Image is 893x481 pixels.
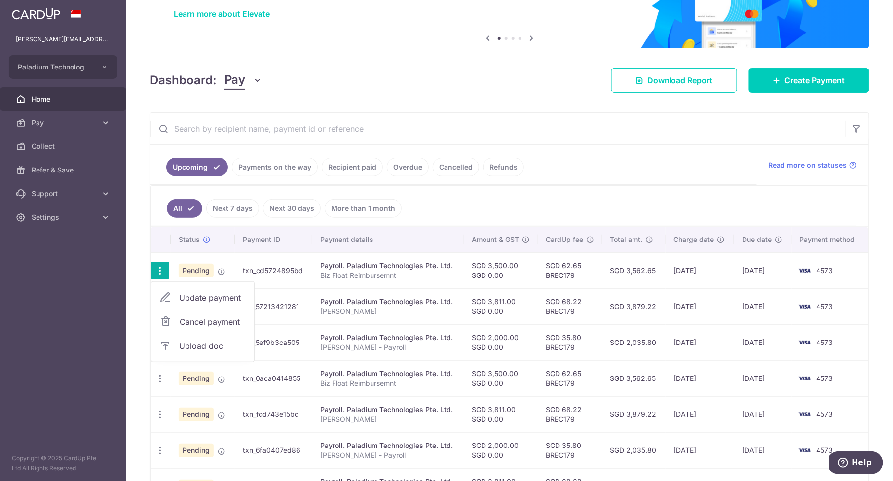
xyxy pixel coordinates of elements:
[320,405,456,414] div: Payroll. Paladium Technologies Pte. Ltd.
[666,288,734,324] td: [DATE]
[538,324,602,360] td: SGD 35.80 BREC179
[32,94,97,104] span: Home
[734,360,791,396] td: [DATE]
[320,369,456,378] div: Payroll. Paladium Technologies Pte. Ltd.
[224,71,262,90] button: Pay
[647,74,713,86] span: Download Report
[734,396,791,432] td: [DATE]
[829,451,883,476] iframe: Opens a widget where you can find more information
[464,360,538,396] td: SGD 3,500.00 SGD 0.00
[666,396,734,432] td: [DATE]
[538,396,602,432] td: SGD 68.22 BREC179
[817,410,833,418] span: 4573
[734,324,791,360] td: [DATE]
[464,396,538,432] td: SGD 3,811.00 SGD 0.00
[795,337,815,348] img: Bank Card
[817,302,833,310] span: 4573
[734,252,791,288] td: [DATE]
[464,288,538,324] td: SGD 3,811.00 SGD 0.00
[235,432,312,468] td: txn_6fa0407ed86
[464,252,538,288] td: SGD 3,500.00 SGD 0.00
[611,68,737,93] a: Download Report
[602,288,666,324] td: SGD 3,879.22
[666,324,734,360] td: [DATE]
[32,189,97,199] span: Support
[734,432,791,468] td: [DATE]
[320,378,456,388] p: Biz Float Reimbursemnt
[325,199,402,218] a: More than 1 month
[769,160,857,170] a: Read more on statuses
[666,432,734,468] td: [DATE]
[785,74,845,86] span: Create Payment
[666,360,734,396] td: [DATE]
[546,235,584,244] span: CardUp fee
[610,235,643,244] span: Total amt.
[16,34,111,44] p: [PERSON_NAME][EMAIL_ADDRESS][DOMAIN_NAME]
[795,301,815,312] img: Bank Card
[666,252,734,288] td: [DATE]
[320,297,456,307] div: Payroll. Paladium Technologies Pte. Ltd.
[18,62,91,72] span: Paladium Technologies Pte. Ltd.
[817,338,833,346] span: 4573
[32,165,97,175] span: Refer & Save
[235,252,312,288] td: txn_cd5724895bd
[235,227,312,252] th: Payment ID
[673,235,714,244] span: Charge date
[742,235,772,244] span: Due date
[224,71,245,90] span: Pay
[32,141,97,151] span: Collect
[817,374,833,382] span: 4573
[602,432,666,468] td: SGD 2,035.80
[769,160,847,170] span: Read more on statuses
[9,55,117,79] button: Paladium Technologies Pte. Ltd.
[232,158,318,176] a: Payments on the way
[166,158,228,176] a: Upcoming
[235,396,312,432] td: txn_fcd743e15bd
[174,9,270,19] a: Learn more about Elevate
[387,158,429,176] a: Overdue
[602,396,666,432] td: SGD 3,879.22
[151,281,255,362] ul: Pay
[538,252,602,288] td: SGD 62.65 BREC179
[12,8,60,20] img: CardUp
[179,372,214,385] span: Pending
[312,227,464,252] th: Payment details
[472,235,520,244] span: Amount & GST
[538,432,602,468] td: SGD 35.80 BREC179
[179,235,200,244] span: Status
[150,71,217,89] h4: Dashboard:
[538,360,602,396] td: SGD 62.65 BREC179
[792,227,868,252] th: Payment method
[795,445,815,456] img: Bank Card
[483,158,524,176] a: Refunds
[320,441,456,450] div: Payroll. Paladium Technologies Pte. Ltd.
[32,118,97,128] span: Pay
[32,212,97,222] span: Settings
[320,414,456,424] p: [PERSON_NAME]
[320,343,456,352] p: [PERSON_NAME] - Payroll
[817,446,833,454] span: 4573
[235,288,312,324] td: txn_57213421281
[433,158,479,176] a: Cancelled
[235,360,312,396] td: txn_0aca0414855
[167,199,202,218] a: All
[322,158,383,176] a: Recipient paid
[602,252,666,288] td: SGD 3,562.65
[320,333,456,343] div: Payroll. Paladium Technologies Pte. Ltd.
[795,265,815,276] img: Bank Card
[235,324,312,360] td: txn_5ef9b3ca505
[263,199,321,218] a: Next 30 days
[749,68,869,93] a: Create Payment
[464,432,538,468] td: SGD 2,000.00 SGD 0.00
[538,288,602,324] td: SGD 68.22 BREC179
[179,264,214,277] span: Pending
[602,360,666,396] td: SGD 3,562.65
[179,408,214,421] span: Pending
[817,266,833,275] span: 4573
[320,307,456,316] p: [PERSON_NAME]
[602,324,666,360] td: SGD 2,035.80
[795,373,815,384] img: Bank Card
[320,261,456,271] div: Payroll. Paladium Technologies Pte. Ltd.
[734,288,791,324] td: [DATE]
